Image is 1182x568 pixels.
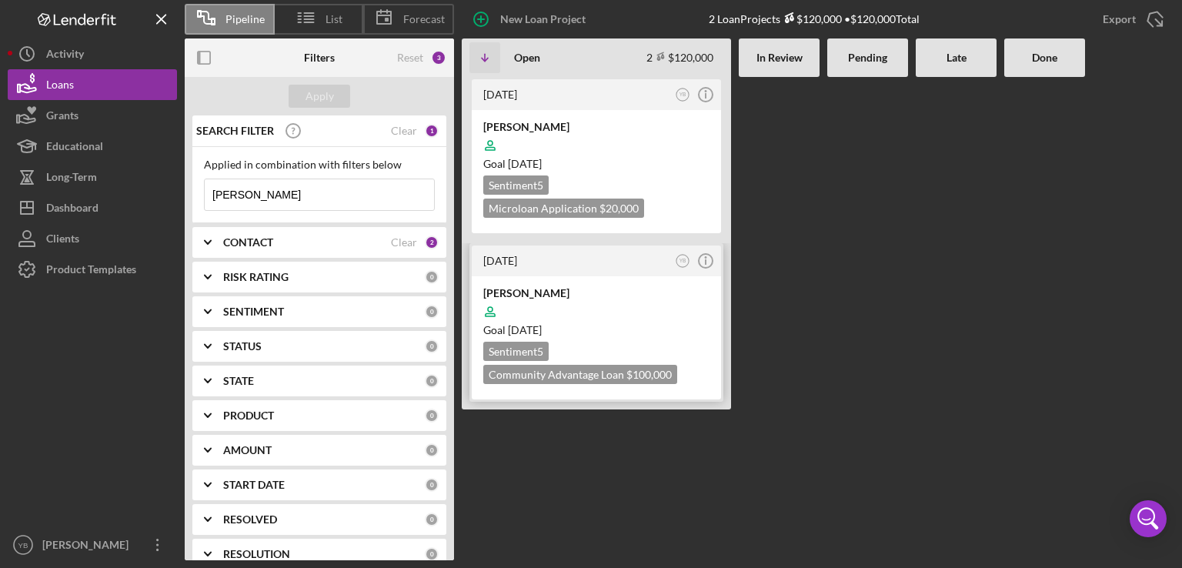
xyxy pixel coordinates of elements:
div: Clients [46,223,79,258]
button: Apply [289,85,350,108]
time: 2025-07-16 15:50 [483,254,517,267]
b: STATUS [223,340,262,352]
b: Done [1032,52,1057,64]
b: START DATE [223,479,285,491]
button: New Loan Project [462,4,601,35]
div: 2 [425,236,439,249]
div: 1 [425,124,439,138]
div: 0 [425,339,439,353]
div: Community Advantage Loan [483,365,677,384]
button: Product Templates [8,254,177,285]
span: Forecast [403,13,445,25]
div: Long-Term [46,162,97,196]
div: Sentiment 5 [483,342,549,361]
button: Dashboard [8,192,177,223]
b: RESOLVED [223,513,277,526]
button: Loans [8,69,177,100]
span: Goal [483,323,542,336]
div: 0 [425,409,439,423]
text: YB [18,541,28,550]
span: $100,000 [626,368,672,381]
b: SEARCH FILTER [196,125,274,137]
b: Pending [848,52,887,64]
text: YB [679,92,686,97]
div: Loans [46,69,74,104]
div: Microloan Application [483,199,644,218]
div: Export [1103,4,1136,35]
span: $20,000 [599,202,639,215]
b: AMOUNT [223,444,272,456]
div: Educational [46,131,103,165]
b: STATE [223,375,254,387]
b: PRODUCT [223,409,274,422]
time: 10/12/2025 [508,157,542,170]
span: Goal [483,157,542,170]
button: Long-Term [8,162,177,192]
button: YB [673,251,693,272]
div: Dashboard [46,192,98,227]
span: List [326,13,342,25]
div: Clear [391,236,417,249]
div: Grants [46,100,78,135]
div: 0 [425,374,439,388]
time: 2025-08-28 19:46 [483,88,517,101]
div: $120,000 [780,12,842,25]
div: 2 Loan Projects • $120,000 Total [709,12,920,25]
a: [DATE]YB[PERSON_NAME]Goal [DATE]Sentiment5Community Advantage Loan $100,000 [469,243,723,402]
button: YB [673,85,693,105]
div: [PERSON_NAME] [483,119,710,135]
b: In Review [756,52,803,64]
b: Late [947,52,967,64]
button: Educational [8,131,177,162]
button: Export [1087,4,1174,35]
b: Filters [304,52,335,64]
div: Clear [391,125,417,137]
div: 0 [425,513,439,526]
b: SENTIMENT [223,306,284,318]
div: Product Templates [46,254,136,289]
div: [PERSON_NAME] [38,530,139,564]
div: Reset [397,52,423,64]
button: Clients [8,223,177,254]
div: 0 [425,270,439,284]
div: New Loan Project [500,4,586,35]
div: 3 [431,50,446,65]
div: [PERSON_NAME] [483,286,710,301]
div: Open Intercom Messenger [1130,500,1167,537]
div: Applied in combination with filters below [204,159,435,171]
div: 2 $120,000 [646,51,713,64]
time: 08/30/2025 [508,323,542,336]
b: Open [514,52,540,64]
button: Activity [8,38,177,69]
div: Activity [46,38,84,73]
a: [DATE]YB[PERSON_NAME]Goal [DATE]Sentiment5Microloan Application $20,000 [469,77,723,236]
button: Grants [8,100,177,131]
div: 0 [425,443,439,457]
div: 0 [425,478,439,492]
b: RESOLUTION [223,548,290,560]
b: CONTACT [223,236,273,249]
div: Apply [306,85,334,108]
text: YB [679,258,686,263]
div: 0 [425,305,439,319]
button: YB[PERSON_NAME] [8,530,177,560]
div: 0 [425,547,439,561]
span: Pipeline [225,13,265,25]
div: Sentiment 5 [483,175,549,195]
b: RISK RATING [223,271,289,283]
